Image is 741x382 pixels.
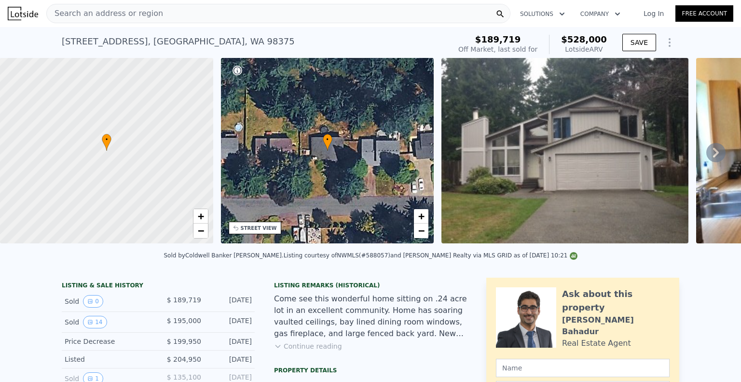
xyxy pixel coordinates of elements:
input: Name [496,359,670,377]
div: [DATE] [209,354,252,364]
div: Off Market, last sold for [458,44,537,54]
a: Zoom out [414,224,428,238]
button: Continue reading [274,341,342,351]
div: [DATE] [209,316,252,328]
span: − [418,225,425,237]
div: [DATE] [209,295,252,308]
div: • [102,134,111,151]
div: [DATE] [209,337,252,346]
div: Real Estate Agent [562,338,631,349]
div: [PERSON_NAME] Bahadur [562,314,670,338]
div: Listed [65,354,151,364]
span: $528,000 [561,34,607,44]
button: Show Options [660,33,679,52]
div: • [323,134,332,151]
span: $ 189,719 [167,296,201,304]
div: Listing courtesy of NWMLS (#588057) and [PERSON_NAME] Realty via MLS GRID as of [DATE] 10:21 [284,252,577,259]
img: Lotside [8,7,38,20]
div: Sold by Coldwell Banker [PERSON_NAME] . [164,252,283,259]
span: $ 135,100 [167,373,201,381]
div: [STREET_ADDRESS] , [GEOGRAPHIC_DATA] , WA 98375 [62,35,295,48]
div: Property details [274,367,467,374]
button: View historical data [83,316,107,328]
div: Price Decrease [65,337,151,346]
div: LISTING & SALE HISTORY [62,282,255,291]
div: Listing Remarks (Historical) [274,282,467,289]
a: Zoom in [414,209,428,224]
button: View historical data [83,295,103,308]
div: Sold [65,295,151,308]
a: Free Account [675,5,733,22]
a: Zoom in [193,209,208,224]
span: $ 204,950 [167,355,201,363]
a: Zoom out [193,224,208,238]
span: + [197,210,204,222]
span: $ 195,000 [167,317,201,325]
div: Sold [65,316,151,328]
span: $ 199,950 [167,338,201,345]
span: • [323,135,332,144]
img: Sale: 150276077 Parcel: 100720662 [441,58,688,243]
div: Come see this wonderful home sitting on .24 acre lot in an excellent community. Home has soaring ... [274,293,467,340]
span: − [197,225,204,237]
div: Ask about this property [562,287,670,314]
a: Log In [632,9,675,18]
button: Company [573,5,628,23]
button: SAVE [622,34,656,51]
button: Solutions [512,5,573,23]
span: + [418,210,425,222]
span: Search an address or region [47,8,163,19]
span: $189,719 [475,34,521,44]
span: • [102,135,111,144]
img: NWMLS Logo [570,252,577,260]
div: STREET VIEW [241,225,277,232]
div: Lotside ARV [561,44,607,54]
